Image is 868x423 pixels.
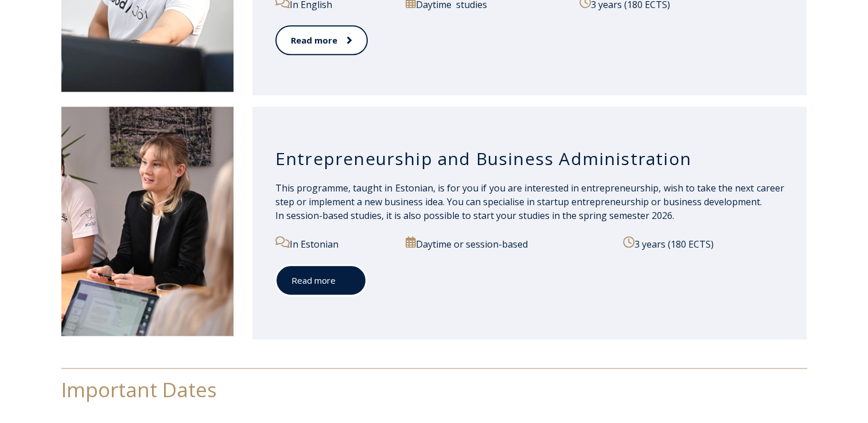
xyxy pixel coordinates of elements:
span: Important Dates [61,376,217,403]
p: Daytime or session-based [406,236,610,251]
img: Entrepreneurship and Business Administration [61,107,233,336]
span: This programme, taught in Estonian, is for you if you are interested in entrepreneurship, wish to... [275,182,784,222]
p: 3 years (180 ECTS) [623,236,784,251]
a: Read more [275,25,368,56]
a: Read more [275,265,367,296]
p: In Estonian [275,236,393,251]
h3: Entrepreneurship and Business Administration [275,148,784,170]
